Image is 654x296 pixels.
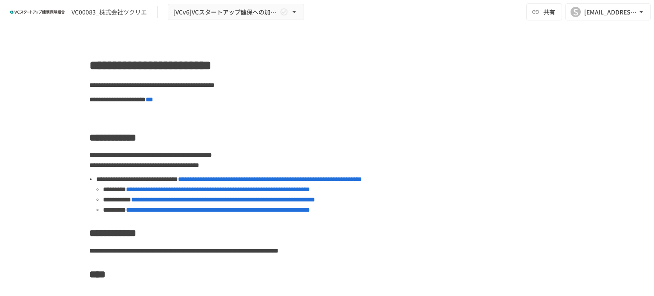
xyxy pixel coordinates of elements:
span: 共有 [543,7,555,17]
button: [VCv6]VCスタートアップ健保への加入申請手続き [168,4,304,20]
button: S[EMAIL_ADDRESS][DOMAIN_NAME] [565,3,651,20]
div: S [571,7,581,17]
img: ZDfHsVrhrXUoWEWGWYf8C4Fv4dEjYTEDCNvmL73B7ox [10,5,65,19]
div: VC00083_株式会社ツクリエ [72,8,147,17]
span: [VCv6]VCスタートアップ健保への加入申請手続き [173,7,278,17]
button: 共有 [526,3,562,20]
div: [EMAIL_ADDRESS][DOMAIN_NAME] [584,7,637,17]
